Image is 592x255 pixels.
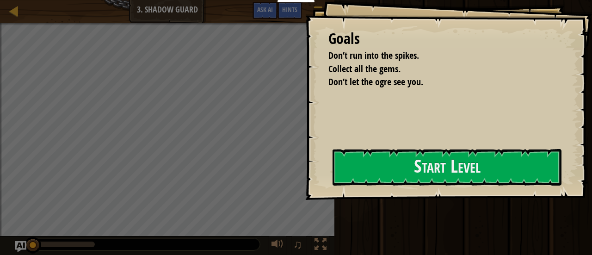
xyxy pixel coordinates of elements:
[293,237,302,251] span: ♫
[282,5,297,14] span: Hints
[257,5,273,14] span: Ask AI
[268,236,287,255] button: Adjust volume
[311,236,330,255] button: Toggle fullscreen
[333,149,561,186] button: Start Level
[317,62,557,76] li: Collect all the gems.
[328,49,419,62] span: Don’t run into the spikes.
[328,28,560,50] div: Goals
[317,75,557,89] li: Don’t let the ogre see you.
[291,236,307,255] button: ♫
[328,75,423,88] span: Don’t let the ogre see you.
[253,2,277,19] button: Ask AI
[15,241,26,252] button: Ask AI
[328,62,401,75] span: Collect all the gems.
[317,49,557,62] li: Don’t run into the spikes.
